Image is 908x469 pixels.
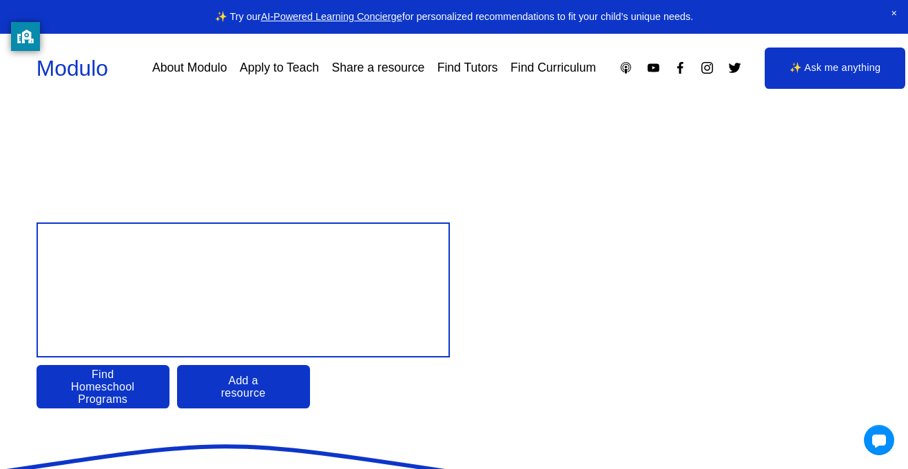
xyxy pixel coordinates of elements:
a: About Modulo [152,56,227,80]
a: Apply to Teach [240,56,319,80]
a: Find Homeschool Programs [37,365,169,408]
button: privacy banner [11,22,40,51]
span: Design your child’s Education [50,239,429,341]
a: YouTube [646,61,661,75]
a: Share a resource [331,56,424,80]
a: ✨ Ask me anything [765,48,906,89]
a: Add a resource [177,365,310,408]
a: Modulo [37,56,108,81]
a: AI-Powered Learning Concierge [261,11,402,22]
a: Instagram [700,61,714,75]
a: Twitter [728,61,742,75]
a: Apple Podcasts [619,61,633,75]
a: Find Curriculum [510,56,596,80]
a: Find Tutors [437,56,498,80]
a: Facebook [673,61,688,75]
